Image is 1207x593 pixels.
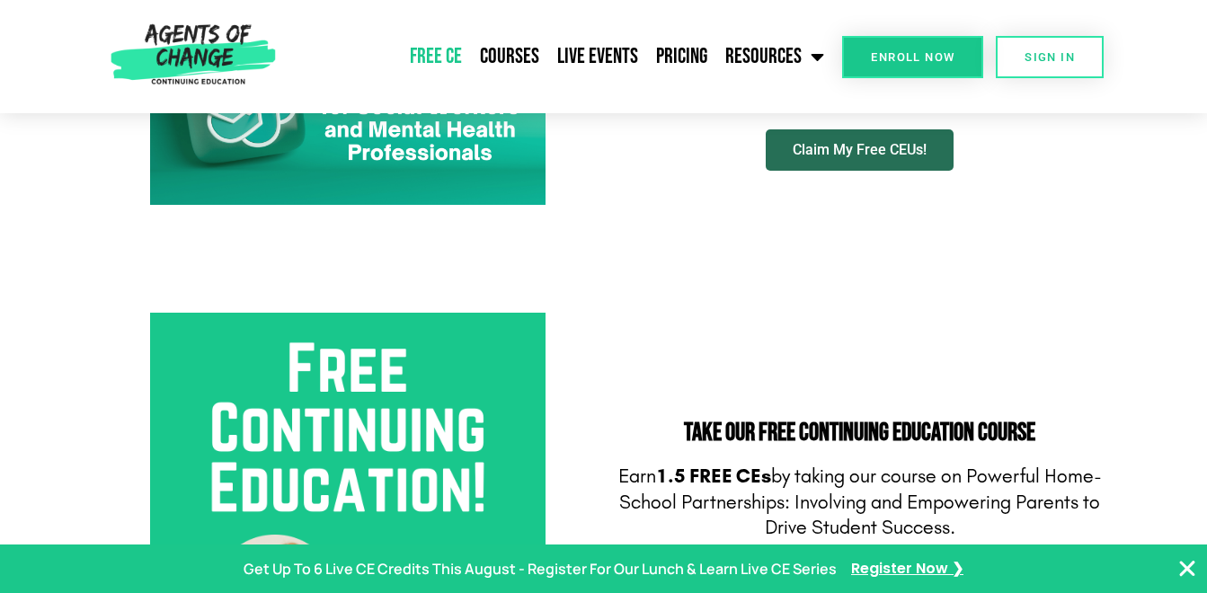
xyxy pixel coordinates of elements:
[613,464,1107,541] p: Earn by taking our course on Powerful Home-School Partnerships: Involving and Empowering Parents ...
[283,34,833,79] nav: Menu
[871,51,954,63] span: Enroll Now
[716,34,833,79] a: Resources
[244,556,837,582] p: Get Up To 6 Live CE Credits This August - Register For Our Lunch & Learn Live CE Series
[1025,51,1075,63] span: SIGN IN
[793,143,927,157] span: Claim My Free CEUs!
[656,465,771,488] b: 1.5 FREE CEs
[851,556,963,582] a: Register Now ❯
[647,34,716,79] a: Pricing
[471,34,548,79] a: Courses
[996,36,1104,78] a: SIGN IN
[613,420,1107,446] h2: Take Our FREE Continuing Education Course
[842,36,983,78] a: Enroll Now
[766,129,954,171] a: Claim My Free CEUs!
[401,34,471,79] a: Free CE
[1176,558,1198,580] button: Close Banner
[548,34,647,79] a: Live Events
